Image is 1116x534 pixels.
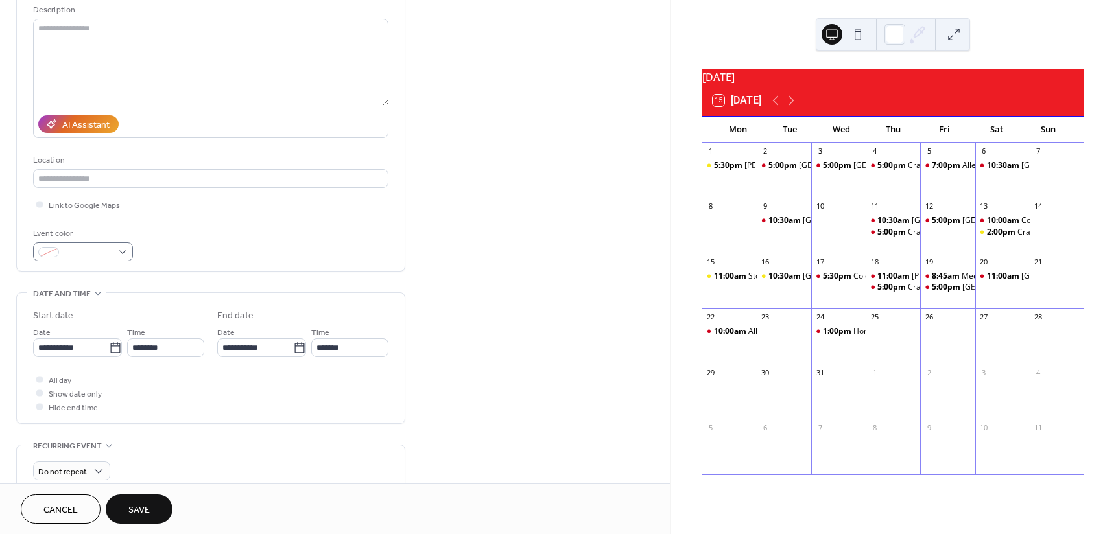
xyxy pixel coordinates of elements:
[761,202,770,211] div: 9
[702,160,757,171] div: J.C. Wheeler Library - Meet Santa
[1021,215,1100,226] div: Cottage Arts and Eats
[33,154,386,167] div: Location
[932,160,962,171] span: 7:00pm
[924,202,934,211] div: 12
[853,326,977,337] div: Home Visit - [GEOGRAPHIC_DATA]
[128,504,150,517] span: Save
[975,271,1030,282] div: South Haven Maritine Museum Event
[1021,160,1100,171] div: [GEOGRAPHIC_DATA]
[987,215,1021,226] span: 10:00am
[823,326,853,337] span: 1:00pm
[217,326,235,340] span: Date
[877,227,908,238] span: 5:00pm
[908,160,1052,171] div: Craigs Cruisers - Meet [PERSON_NAME]
[1034,423,1043,432] div: 11
[708,91,766,110] button: 15[DATE]
[870,312,879,322] div: 25
[757,271,811,282] div: Coloma Library
[870,423,879,432] div: 8
[815,367,825,377] div: 31
[49,388,102,401] span: Show date only
[714,326,748,337] span: 10:00am
[811,326,866,337] div: Home Visit - Depot Hill
[62,119,110,132] div: AI Assistant
[768,215,803,226] span: 10:30am
[803,271,881,282] div: [GEOGRAPHIC_DATA]
[311,326,329,340] span: Time
[757,160,811,171] div: Sunset Manor
[866,282,920,293] div: Craigs Cruisers Event
[1034,146,1043,156] div: 7
[877,160,908,171] span: 5:00pm
[748,326,815,337] div: Allegan Pool Event
[919,117,971,143] div: Fri
[920,160,975,171] div: Allegan Parade Event
[43,504,78,517] span: Cancel
[823,160,853,171] span: 5:00pm
[33,3,386,17] div: Description
[761,146,770,156] div: 2
[867,117,919,143] div: Thu
[979,146,989,156] div: 6
[811,160,866,171] div: Waterford Place
[1034,367,1043,377] div: 4
[1022,117,1074,143] div: Sun
[764,117,816,143] div: Tue
[932,282,962,293] span: 5:00pm
[706,423,716,432] div: 5
[877,215,912,226] span: 10:30am
[979,423,989,432] div: 10
[962,282,1063,293] div: [GEOGRAPHIC_DATA] Event
[815,146,825,156] div: 3
[870,367,879,377] div: 1
[21,494,101,524] button: Cancel
[702,271,757,282] div: Storytime with Santa at the Wayland Library
[816,117,868,143] div: Wed
[866,271,920,282] div: Dix Elementary Santa Visit Event
[924,423,934,432] div: 9
[815,202,825,211] div: 10
[877,271,912,282] span: 11:00am
[979,312,989,322] div: 27
[866,227,920,238] div: Craigs Cruisers - Meet Santa
[1034,202,1043,211] div: 14
[106,494,172,524] button: Save
[38,115,119,133] button: AI Assistant
[713,117,765,143] div: Mon
[33,326,51,340] span: Date
[761,312,770,322] div: 23
[33,309,73,323] div: Start date
[706,202,716,211] div: 8
[962,215,1063,226] div: [GEOGRAPHIC_DATA] Event
[924,312,934,322] div: 26
[217,309,254,323] div: End date
[49,199,120,213] span: Link to Google Maps
[1034,312,1043,322] div: 28
[823,271,853,282] span: 5:30pm
[870,257,879,266] div: 18
[932,215,962,226] span: 5:00pm
[706,312,716,322] div: 22
[702,69,1084,85] div: [DATE]
[975,160,1030,171] div: South Haven Library
[702,326,757,337] div: Allegan Pool Event
[912,215,1054,226] div: [GEOGRAPHIC_DATA] Preschool Evednt
[815,312,825,322] div: 24
[33,227,130,240] div: Event color
[987,227,1017,238] span: 2:00pm
[706,146,716,156] div: 1
[979,367,989,377] div: 3
[877,282,908,293] span: 5:00pm
[920,215,975,226] div: Allegan Library Event
[924,257,934,266] div: 19
[761,367,770,377] div: 30
[127,326,145,340] span: Time
[748,271,926,282] div: Storytime with Santa at the [GEOGRAPHIC_DATA]
[920,271,975,282] div: Meet Santa at Lakeview CDC
[815,257,825,266] div: 17
[870,146,879,156] div: 4
[706,367,716,377] div: 29
[799,160,877,171] div: [GEOGRAPHIC_DATA]
[853,271,1023,282] div: Coldwell Banker Event in [GEOGRAPHIC_DATA]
